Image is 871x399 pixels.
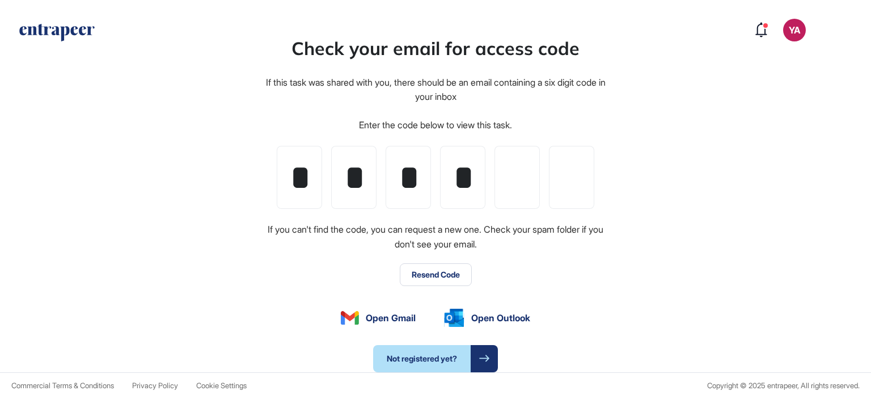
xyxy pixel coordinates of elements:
div: If you can't find the code, you can request a new one. Check your spam folder if you don't see yo... [264,222,607,251]
a: Open Outlook [444,309,530,327]
span: Not registered yet? [373,345,471,372]
a: Commercial Terms & Conditions [11,381,114,390]
div: Enter the code below to view this task. [359,118,512,133]
div: Copyright © 2025 entrapeer, All rights reserved. [707,381,860,390]
button: YA [783,19,806,41]
a: Not registered yet? [373,345,498,372]
a: Cookie Settings [196,381,247,390]
span: Open Outlook [471,311,530,325]
button: Resend Code [400,263,472,286]
div: If this task was shared with you, there should be an email containing a six digit code in your inbox [264,75,607,104]
a: Privacy Policy [132,381,178,390]
a: Open Gmail [341,311,416,325]
a: entrapeer-logo [18,24,96,45]
span: Open Gmail [366,311,416,325]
